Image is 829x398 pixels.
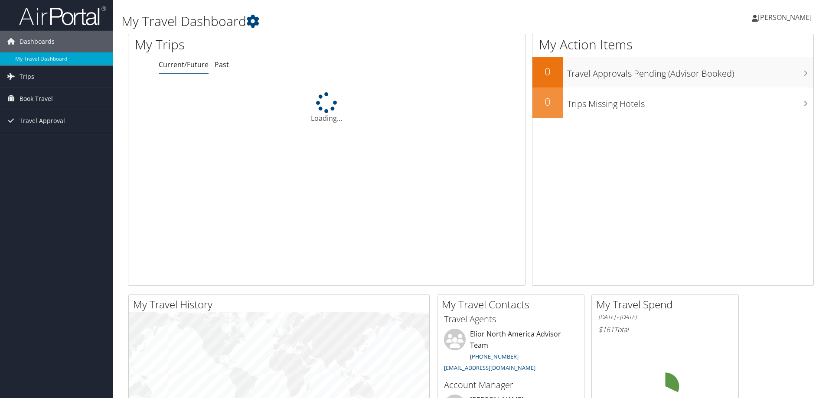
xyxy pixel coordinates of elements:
span: Book Travel [20,88,53,110]
h2: 0 [532,64,563,79]
h2: My Travel Spend [596,297,738,312]
a: [EMAIL_ADDRESS][DOMAIN_NAME] [444,364,535,372]
h2: My Travel Contacts [442,297,584,312]
h6: [DATE] - [DATE] [598,313,732,321]
h1: My Trips [135,36,353,54]
h2: 0 [532,94,563,109]
span: [PERSON_NAME] [758,13,812,22]
a: [PERSON_NAME] [752,4,820,30]
h2: My Travel History [133,297,429,312]
a: 0Travel Approvals Pending (Advisor Booked) [532,57,813,87]
span: Travel Approval [20,110,65,132]
h3: Account Manager [444,379,578,391]
li: Elior North America Advisor Team [440,329,582,375]
span: $161 [598,325,614,334]
h3: Travel Agents [444,313,578,325]
h3: Travel Approvals Pending (Advisor Booked) [567,63,813,80]
h1: My Action Items [532,36,813,54]
h3: Trips Missing Hotels [567,94,813,110]
a: Past [215,60,229,69]
a: [PHONE_NUMBER] [470,353,519,360]
a: Current/Future [159,60,209,69]
h6: Total [598,325,732,334]
img: airportal-logo.png [19,6,106,26]
h1: My Travel Dashboard [121,12,587,30]
div: Loading... [128,92,525,123]
span: Trips [20,66,34,87]
span: Dashboards [20,31,55,52]
a: 0Trips Missing Hotels [532,87,813,118]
